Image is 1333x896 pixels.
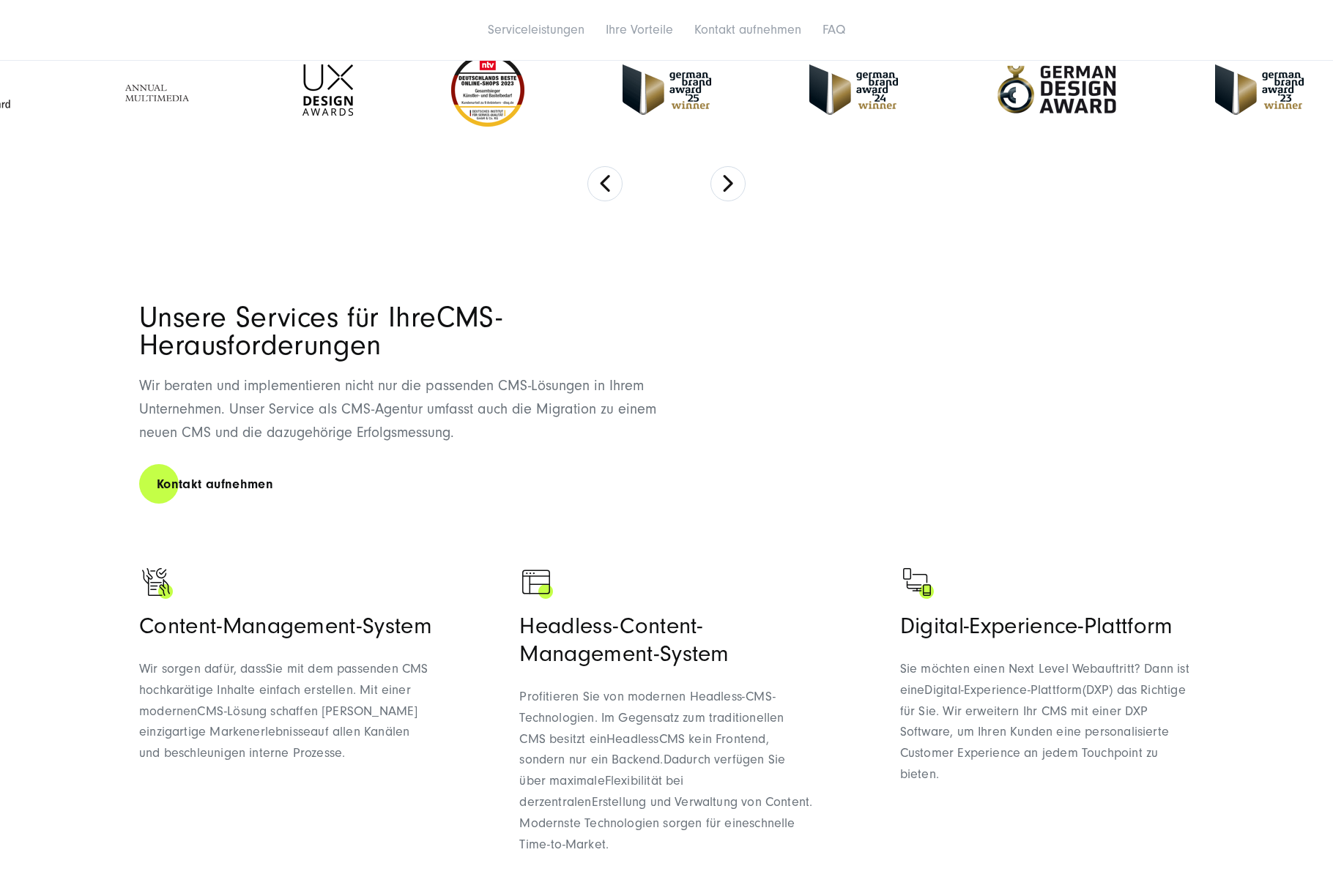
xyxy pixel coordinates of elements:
img: Content Management System - CMS Agentur und Headless CMS Agentur SUNZINET [139,565,176,602]
a: Ihre Vorteile [606,22,673,37]
span: . Mit einer modernen [139,682,411,719]
span: Sie mit dem passenden CMS hochkarätige Inhalte einfach erstellen [139,661,428,698]
span: Unsere Services für Ihre [139,301,437,334]
span: (DXP) das Richtige für Sie. Wir erweitern Ihr CMS mit einer DXP Software, um Ihren Kunden eine pe... [900,682,1186,782]
img: Deutschlands beste Online Shops 2023 - boesner - Kunde - SUNZINET [451,53,524,127]
img: UX-Design-Awards - fullservice digital agentur SUNZINET [302,64,353,116]
span: schaffen [PERSON_NAME] [270,703,417,719]
a: FAQ [823,22,845,37]
h3: Digital-Experience-Plattform [900,612,1194,640]
span: Digital-Experience-Plattform [924,682,1082,698]
img: Headless Content Management System - CMS Agentur und Headless CMS Agentur SUNZINET [519,565,556,602]
a: Kontakt aufnehmen [139,463,291,505]
span: Im Gegensatz zum traditionellen CMS besitzt ein [519,710,784,747]
span: . [342,745,345,761]
span: Profitieren Sie von modernen Headless- [519,689,776,725]
a: Serviceleistungen [488,22,584,37]
button: Previous [587,166,623,201]
img: German Brand Award winner 2025 - Full Service Digital Agentur SUNZINET [623,64,711,115]
span: einzigartige Markenerlebnisse [139,724,311,739]
span: schnelle Time-to-Market. [519,815,795,852]
img: German-Brand-Award - fullservice digital agentur SUNZINET [809,64,898,115]
img: Computer- und Mobilbildschirm überlappen sich in Schwarz mit grünen Akzenten, was die Webentwickl... [900,565,937,602]
h3: Content-Management-System [139,612,433,640]
img: German-Design-Award - fullservice digital agentur SUNZINET [996,64,1117,115]
span: Wir beraten und implementieren nicht nur die passenden CMS-Lösungen in Ihrem Unternehmen. Unser S... [139,378,656,441]
button: Next [710,166,746,201]
img: German Brand Award 2023 Winner - fullservice digital agentur SUNZINET [1215,64,1304,115]
span: CMS-Lösung [197,703,267,719]
span: Sie möchten einen Next Level Webauftritt? Dann ist eine [900,661,1189,698]
h3: Headless-Content-Management-System [519,612,813,668]
span: Headless [606,731,658,747]
span: Erstellung und Verwaltung von Content. Modernste Technologien sorgen für eine [519,794,812,831]
a: Kontakt aufnehmen [694,22,801,37]
span: zentralen [539,794,592,810]
span: Wir sorgen dafür, dass [139,661,266,676]
span: CMS- Herausforderungen [139,301,502,362]
span: CMS-Technologien. [519,689,776,725]
img: Full Service Digitalagentur - Annual Multimedia Awards [114,64,204,116]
